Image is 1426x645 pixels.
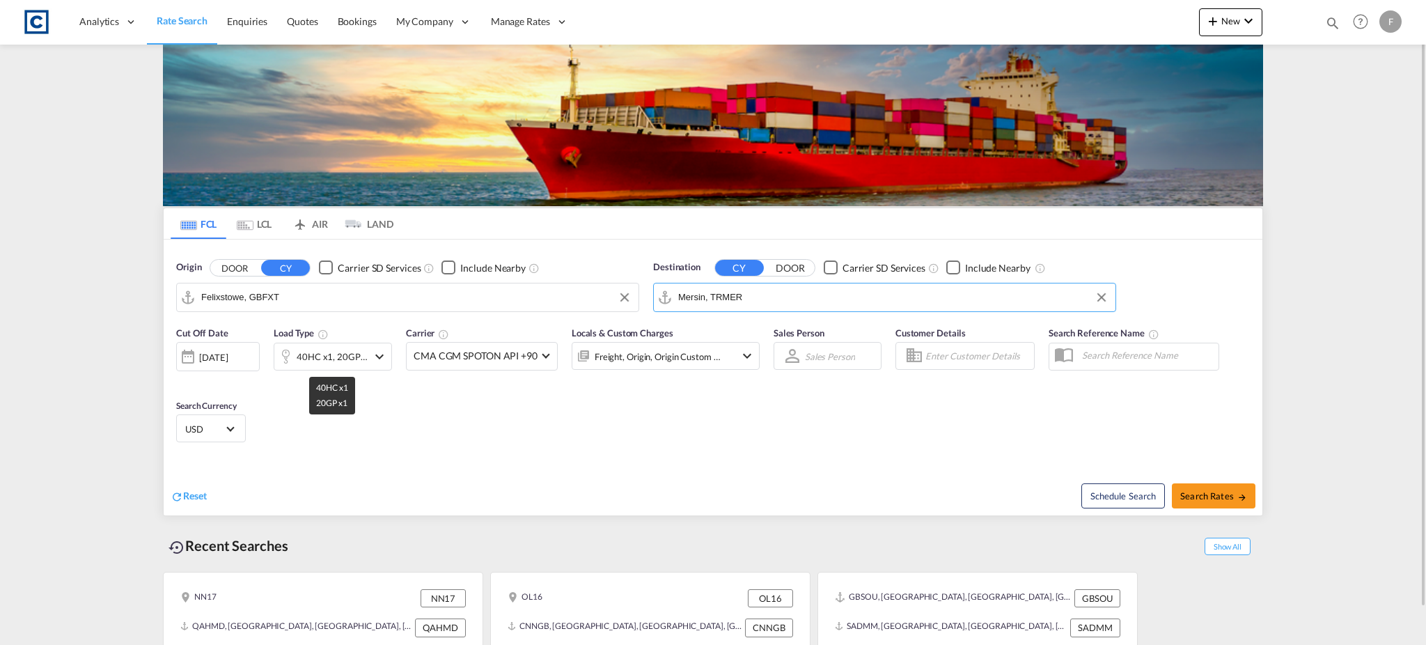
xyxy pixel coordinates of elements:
[460,261,526,275] div: Include Nearby
[287,15,318,27] span: Quotes
[835,589,1071,607] div: GBSOU, Southampton, United Kingdom, GB & Ireland, Europe
[176,261,201,274] span: Origin
[766,260,815,276] button: DOOR
[572,342,760,370] div: Freight Origin Origin Custom Factory Stuffingicon-chevron-down
[157,15,207,26] span: Rate Search
[292,216,308,226] md-icon: icon-airplane
[183,490,207,502] span: Reset
[169,539,185,556] md-icon: icon-backup-restore
[176,327,228,339] span: Cut Off Date
[338,208,393,239] md-tab-item: LAND
[371,348,388,365] md-icon: icon-chevron-down
[163,530,294,561] div: Recent Searches
[654,283,1115,311] md-input-container: Mersin, TRMER
[1049,327,1159,339] span: Search Reference Name
[1240,13,1257,29] md-icon: icon-chevron-down
[1172,483,1255,508] button: Search Ratesicon-arrow-right
[319,261,421,275] md-checkbox: Checkbox No Ink
[421,589,466,607] div: NN17
[180,619,412,637] div: QAHMD, Hamad, Qatar, Middle East, Middle East
[774,327,824,339] span: Sales Person
[1237,492,1247,502] md-icon: icon-arrow-right
[171,208,393,239] md-pagination-wrapper: Use the left and right arrow keys to navigate between tabs
[414,349,538,363] span: CMA CGM SPOTON API +90
[745,619,793,637] div: CNNGB
[171,208,226,239] md-tab-item: FCL
[274,343,392,371] div: 40HC x1 20GP x1icon-chevron-down
[1205,15,1257,26] span: New
[739,348,755,364] md-icon: icon-chevron-down
[274,327,329,339] span: Load Type
[176,370,187,389] md-datepicker: Select
[282,208,338,239] md-tab-item: AIR
[441,261,526,275] md-checkbox: Checkbox No Ink
[965,261,1031,275] div: Include Nearby
[338,261,421,275] div: Carrier SD Services
[438,329,449,340] md-icon: The selected Trucker/Carrierwill be displayed in the rate results If the rates are from another f...
[338,15,377,27] span: Bookings
[318,329,329,340] md-icon: icon-information-outline
[804,346,856,366] md-select: Sales Person
[406,327,449,339] span: Carrier
[415,619,466,637] div: QAHMD
[21,6,52,38] img: 1fdb9190129311efbfaf67cbb4249bed.jpeg
[176,401,237,411] span: Search Currency
[925,345,1030,366] input: Enter Customer Details
[201,287,632,308] input: Search by Port
[1349,10,1379,35] div: Help
[508,589,542,607] div: OL16
[1091,287,1112,308] button: Clear Input
[1325,15,1340,36] div: icon-magnify
[1205,538,1251,555] span: Show All
[316,382,347,408] span: 40HC x1 20GP x1
[1205,13,1221,29] md-icon: icon-plus 400-fg
[1074,589,1120,607] div: GBSOU
[163,45,1263,206] img: LCL+%26+FCL+BACKGROUND.png
[423,263,434,274] md-icon: Unchecked: Search for CY (Container Yard) services for all selected carriers.Checked : Search for...
[199,351,228,364] div: [DATE]
[1199,8,1262,36] button: icon-plus 400-fgNewicon-chevron-down
[261,260,310,276] button: CY
[946,261,1031,275] md-checkbox: Checkbox No Ink
[226,208,282,239] md-tab-item: LCL
[1148,329,1159,340] md-icon: Your search will be saved by the below given name
[928,263,939,274] md-icon: Unchecked: Search for CY (Container Yard) services for all selected carriers.Checked : Search for...
[1379,10,1402,33] div: F
[895,327,966,339] span: Customer Details
[1325,15,1340,31] md-icon: icon-magnify
[572,327,673,339] span: Locals & Custom Charges
[210,260,259,276] button: DOOR
[1075,345,1219,366] input: Search Reference Name
[528,263,540,274] md-icon: Unchecked: Ignores neighbouring ports when fetching rates.Checked : Includes neighbouring ports w...
[396,15,453,29] span: My Company
[180,589,217,607] div: NN17
[678,287,1108,308] input: Search by Port
[508,619,742,637] div: CNNGB, Ningbo, China, Greater China & Far East Asia, Asia Pacific
[835,619,1067,637] div: SADMM, Ad Dammam, Saudi Arabia, Middle East, Middle East
[824,261,925,275] md-checkbox: Checkbox No Ink
[79,15,119,29] span: Analytics
[1349,10,1372,33] span: Help
[227,15,267,27] span: Enquiries
[491,15,550,29] span: Manage Rates
[171,489,207,504] div: icon-refreshReset
[1081,483,1165,508] button: Note: By default Schedule search will only considerorigin ports, destination ports and cut off da...
[297,347,368,366] div: 40HC x1 20GP x1
[715,260,764,276] button: CY
[171,490,183,503] md-icon: icon-refresh
[1035,263,1046,274] md-icon: Unchecked: Ignores neighbouring ports when fetching rates.Checked : Includes neighbouring ports w...
[176,342,260,371] div: [DATE]
[1180,490,1247,502] span: Search Rates
[185,423,224,435] span: USD
[653,261,700,274] span: Destination
[177,283,638,311] md-input-container: Felixstowe, GBFXT
[748,589,793,607] div: OL16
[184,419,238,439] md-select: Select Currency: $ USDUnited States Dollar
[843,261,925,275] div: Carrier SD Services
[164,240,1262,515] div: Origin DOOR CY Checkbox No InkUnchecked: Search for CY (Container Yard) services for all selected...
[595,347,721,366] div: Freight Origin Origin Custom Factory Stuffing
[614,287,635,308] button: Clear Input
[1070,619,1120,637] div: SADMM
